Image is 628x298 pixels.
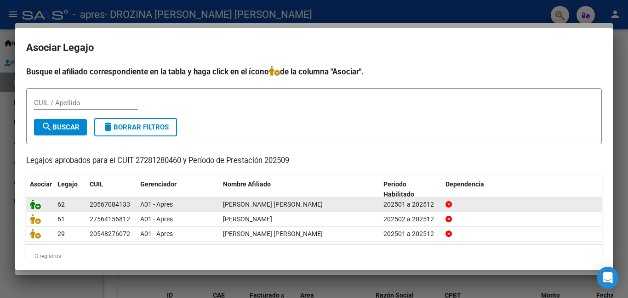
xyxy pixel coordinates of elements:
[223,201,323,208] span: AGUILERA JULIAN BENJAMIN
[90,199,130,210] div: 20567084133
[86,174,137,205] datatable-header-cell: CUIL
[57,230,65,237] span: 29
[26,155,602,167] p: Legajos aprobados para el CUIT 27281280460 y Período de Prestación 202509
[41,123,80,131] span: Buscar
[26,245,602,268] div: 3 registros
[445,180,484,188] span: Dependencia
[140,201,173,208] span: A01 - Apres
[90,214,130,225] div: 27564156812
[380,174,442,205] datatable-header-cell: Periodo Habilitado
[41,121,52,132] mat-icon: search
[137,174,219,205] datatable-header-cell: Gerenciador
[26,39,602,56] h2: Asociar Legajo
[103,123,169,131] span: Borrar Filtros
[57,215,65,223] span: 61
[90,180,103,188] span: CUIL
[383,214,438,225] div: 202502 a 202512
[30,180,52,188] span: Asociar
[57,180,78,188] span: Legajo
[442,174,602,205] datatable-header-cell: Dependencia
[140,215,173,223] span: A01 - Apres
[223,230,323,237] span: OVIEDO THIAGO DAVID
[57,201,65,208] span: 62
[223,180,271,188] span: Nombre Afiliado
[219,174,380,205] datatable-header-cell: Nombre Afiliado
[34,119,87,135] button: Buscar
[26,174,54,205] datatable-header-cell: Asociar
[54,174,86,205] datatable-header-cell: Legajo
[140,180,177,188] span: Gerenciador
[26,66,602,78] h4: Busque el afiliado correspondiente en la tabla y haga click en el ícono de la columna "Asociar".
[383,229,438,239] div: 202501 a 202512
[140,230,173,237] span: A01 - Apres
[90,229,130,239] div: 20548276072
[383,180,414,198] span: Periodo Habilitado
[383,199,438,210] div: 202501 a 202512
[103,121,114,132] mat-icon: delete
[597,267,619,289] div: Open Intercom Messenger
[94,118,177,136] button: Borrar Filtros
[223,215,272,223] span: PALACIO LOLA ANAHI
